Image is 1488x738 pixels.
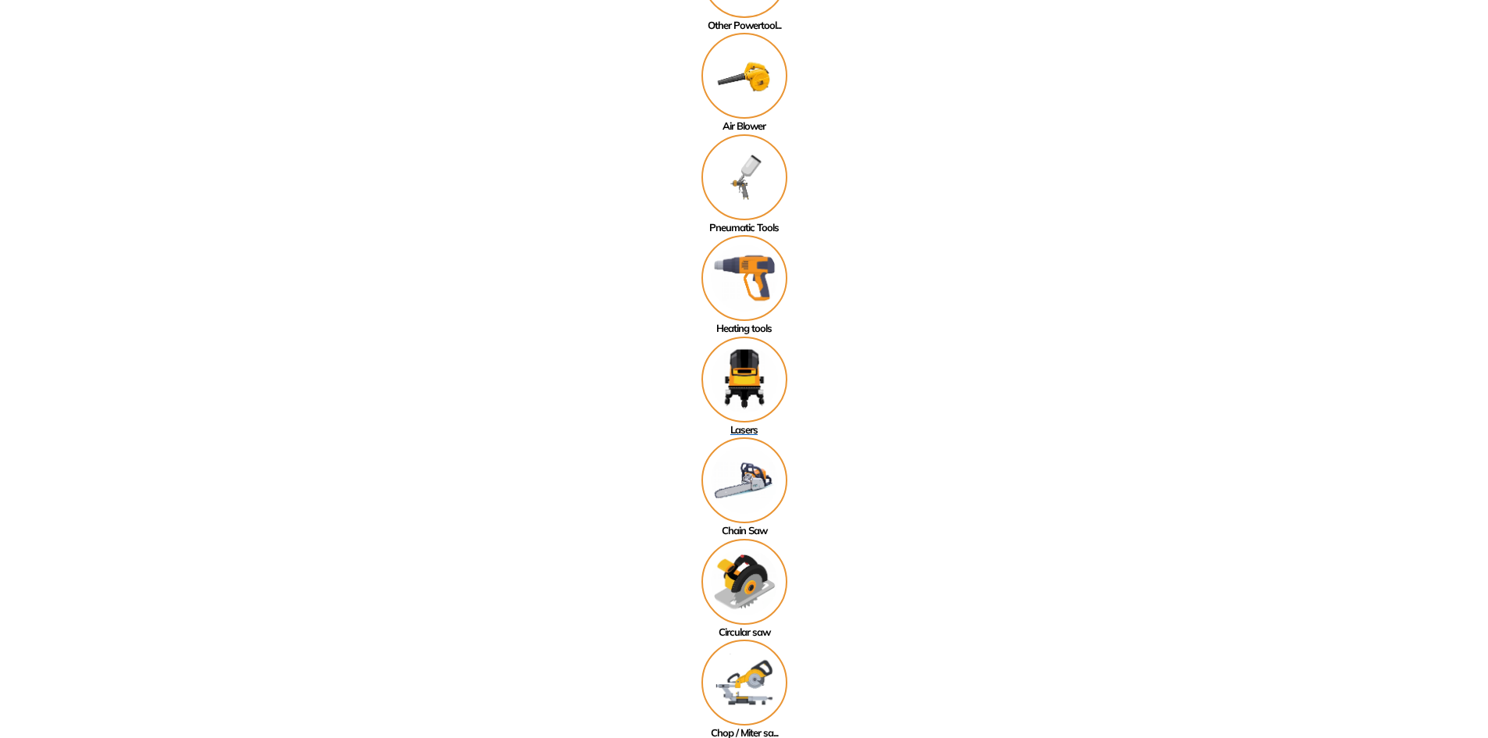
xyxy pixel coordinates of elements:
img: Royal - Chop / Miter saw [701,640,787,726]
div: Circular saw [311,625,1178,640]
img: Royal - Circular saw [701,539,787,625]
a: Lasers [311,370,1178,438]
img: Royal - Heating tools [701,235,787,321]
img: Royal - Lasers [701,337,787,422]
a: Heating tools [311,269,1178,337]
img: Royal - Chain Saw [701,437,787,523]
a: Chain Saw [311,471,1178,539]
div: Chain Saw [311,523,1178,539]
div: Pneumatic Tools [311,220,1178,236]
a: Circular saw [311,572,1178,640]
img: Royal - Pneumatic Tools [701,134,787,220]
div: Heating tools [311,321,1178,337]
img: Royal - Air Blower [701,33,787,119]
div: Other Powertool... [311,18,1178,34]
a: Pneumatic Tools [311,168,1178,236]
div: Lasers [311,422,1178,438]
div: Air Blower [311,119,1178,134]
a: Air Blower [311,66,1178,134]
